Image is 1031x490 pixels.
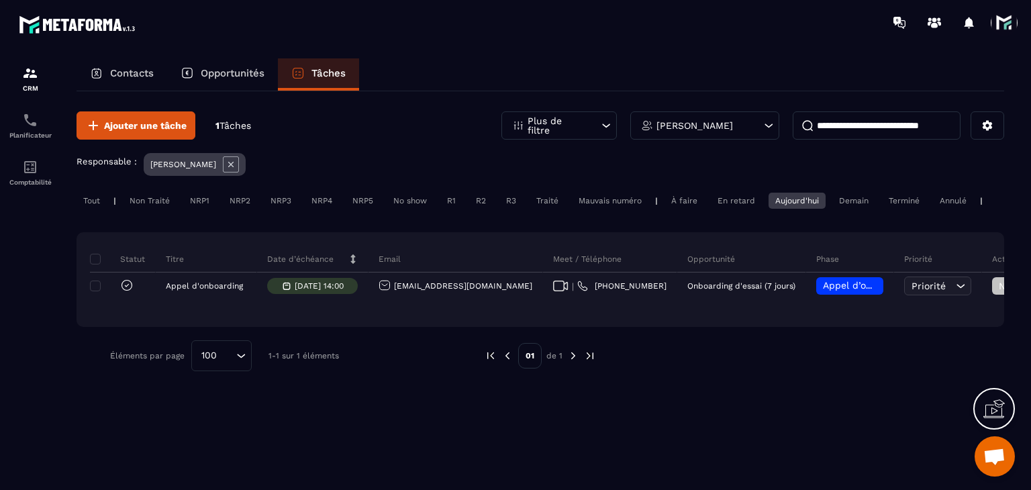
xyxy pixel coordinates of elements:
[219,120,251,131] span: Tâches
[577,281,667,291] a: [PHONE_NUMBER]
[3,149,57,196] a: accountantaccountantComptabilité
[485,350,497,362] img: prev
[346,193,380,209] div: NRP5
[518,343,542,369] p: 01
[77,58,167,91] a: Contacts
[832,193,875,209] div: Demain
[440,193,462,209] div: R1
[295,281,344,291] p: [DATE] 14:00
[933,193,973,209] div: Annulé
[992,254,1017,264] p: Action
[546,350,562,361] p: de 1
[687,254,735,264] p: Opportunité
[223,193,257,209] div: NRP2
[379,254,401,264] p: Email
[687,281,795,291] p: Onboarding d'essai (7 jours)
[19,12,140,37] img: logo
[93,254,145,264] p: Statut
[912,281,946,291] span: Priorité
[215,119,251,132] p: 1
[553,254,622,264] p: Meet / Téléphone
[572,281,574,291] span: |
[201,67,264,79] p: Opportunités
[113,196,116,205] p: |
[110,351,185,360] p: Éléments par page
[656,121,733,130] p: [PERSON_NAME]
[311,67,346,79] p: Tâches
[823,280,950,291] span: Appel d’onboarding planifié
[278,58,359,91] a: Tâches
[572,193,648,209] div: Mauvais numéro
[22,112,38,128] img: scheduler
[3,132,57,139] p: Planificateur
[3,85,57,92] p: CRM
[882,193,926,209] div: Terminé
[197,348,222,363] span: 100
[567,350,579,362] img: next
[665,193,704,209] div: À faire
[267,254,334,264] p: Date d’échéance
[264,193,298,209] div: NRP3
[77,111,195,140] button: Ajouter une tâche
[387,193,434,209] div: No show
[166,254,184,264] p: Titre
[22,159,38,175] img: accountant
[183,193,216,209] div: NRP1
[980,196,983,205] p: |
[711,193,762,209] div: En retard
[166,281,243,291] p: Appel d'onboarding
[528,116,587,135] p: Plus de filtre
[167,58,278,91] a: Opportunités
[22,65,38,81] img: formation
[123,193,177,209] div: Non Traité
[769,193,826,209] div: Aujourd'hui
[816,254,839,264] p: Phase
[975,436,1015,477] div: Ouvrir le chat
[530,193,565,209] div: Traité
[3,102,57,149] a: schedulerschedulerPlanificateur
[584,350,596,362] img: next
[305,193,339,209] div: NRP4
[150,160,216,169] p: [PERSON_NAME]
[110,67,154,79] p: Contacts
[3,179,57,186] p: Comptabilité
[77,193,107,209] div: Tout
[904,254,932,264] p: Priorité
[655,196,658,205] p: |
[191,340,252,371] div: Search for option
[222,348,233,363] input: Search for option
[268,351,339,360] p: 1-1 sur 1 éléments
[469,193,493,209] div: R2
[104,119,187,132] span: Ajouter une tâche
[77,156,137,166] p: Responsable :
[3,55,57,102] a: formationformationCRM
[499,193,523,209] div: R3
[501,350,513,362] img: prev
